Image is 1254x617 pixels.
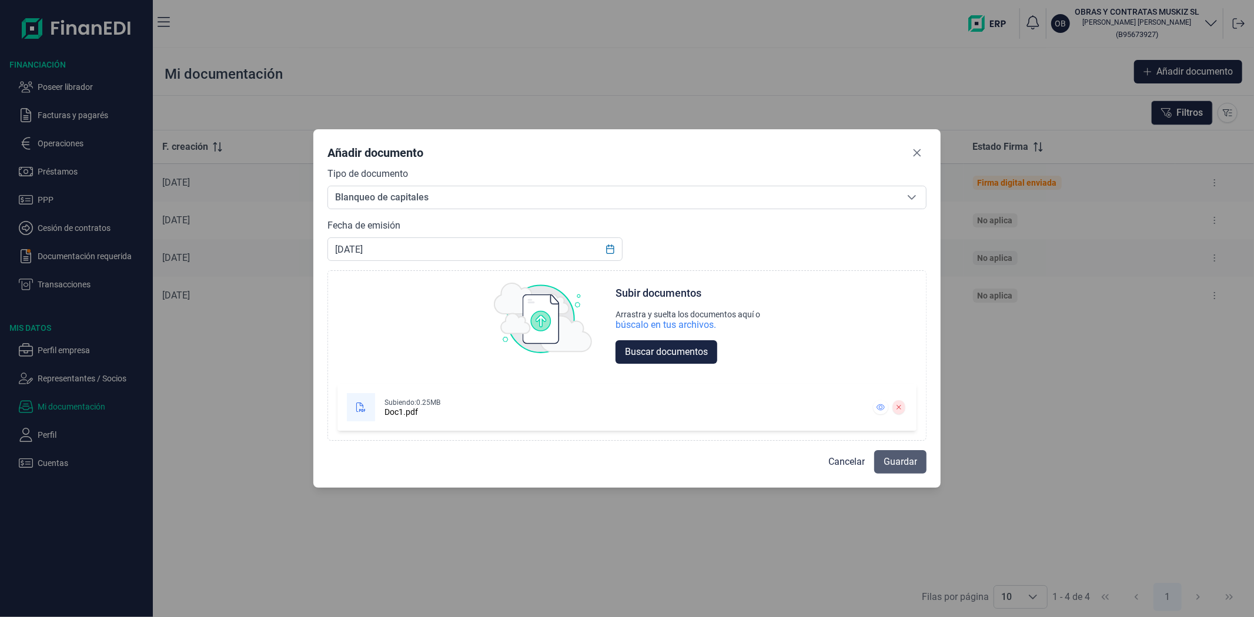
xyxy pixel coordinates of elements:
span: Cancelar [828,455,865,469]
div: Doc1.pdf [384,407,418,417]
div: Arrastra y suelta los documentos aquí o [616,310,760,319]
div: Subiendo: 0.25MB [384,398,440,407]
label: Fecha de emisión [327,219,400,233]
button: Buscar documentos [616,340,717,364]
div: búscalo en tus archivos. [616,319,760,331]
div: Subir documentos [616,286,701,300]
div: Seleccione una opción [898,186,926,209]
span: Guardar [884,455,917,469]
span: Buscar documentos [625,345,708,359]
img: upload img [494,283,593,353]
label: Tipo de documento [327,167,408,181]
button: Choose Date [599,239,621,260]
button: Guardar [874,450,927,474]
span: Blanqueo de capitales [328,186,898,209]
div: Añadir documento [327,145,423,161]
button: Close [908,143,927,162]
button: Cancelar [819,450,874,474]
div: búscalo en tus archivos. [616,319,716,331]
